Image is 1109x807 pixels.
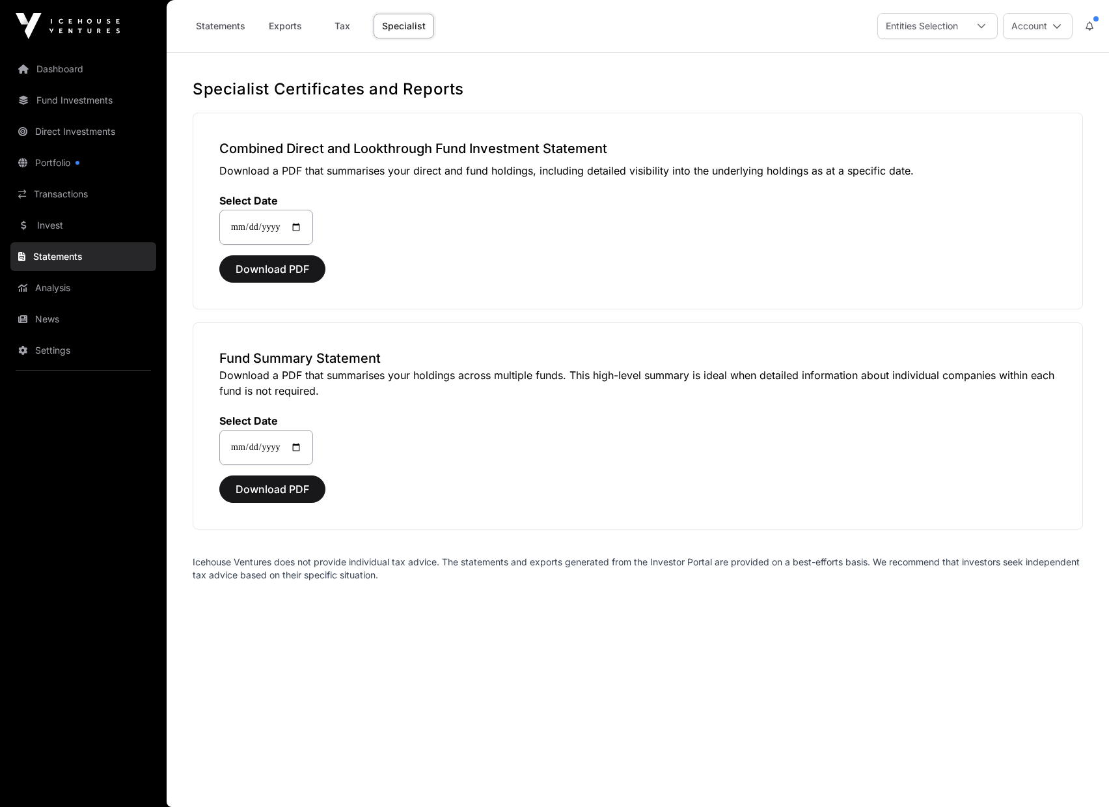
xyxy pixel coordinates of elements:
[219,367,1056,399] p: Download a PDF that summarises your holdings across multiple funds. This high-level summary is id...
[878,14,966,38] div: Entities Selection
[187,14,254,38] a: Statements
[259,14,311,38] a: Exports
[1003,13,1073,39] button: Account
[16,13,120,39] img: Icehouse Ventures Logo
[219,475,325,503] button: Download PDF
[374,14,434,38] a: Specialist
[10,86,156,115] a: Fund Investments
[219,414,313,427] label: Select Date
[316,14,368,38] a: Tax
[193,79,1083,100] h1: Specialist Certificates and Reports
[10,211,156,240] a: Invest
[236,481,309,497] span: Download PDF
[10,305,156,333] a: News
[193,556,1083,582] p: Icehouse Ventures does not provide individual tax advice. The statements and exports generated fr...
[10,242,156,271] a: Statements
[10,336,156,365] a: Settings
[10,55,156,83] a: Dashboard
[236,261,309,277] span: Download PDF
[10,117,156,146] a: Direct Investments
[10,274,156,302] a: Analysis
[10,180,156,208] a: Transactions
[219,194,313,207] label: Select Date
[219,349,1056,367] h3: Fund Summary Statement
[10,149,156,177] a: Portfolio
[219,268,325,281] a: Download PDF
[1044,744,1109,807] iframe: Chat Widget
[219,255,325,283] button: Download PDF
[219,163,1056,178] p: Download a PDF that summarises your direct and fund holdings, including detailed visibility into ...
[219,139,1056,158] h3: Combined Direct and Lookthrough Fund Investment Statement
